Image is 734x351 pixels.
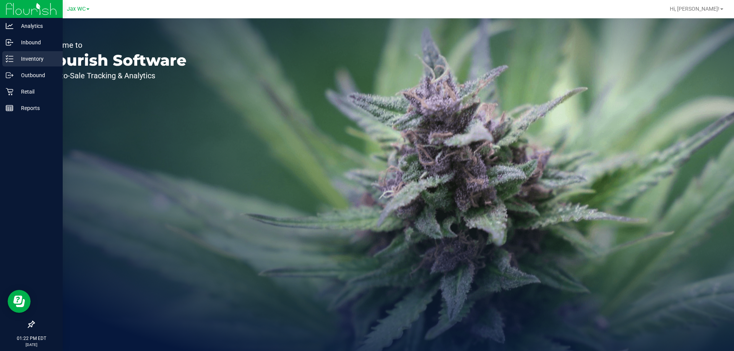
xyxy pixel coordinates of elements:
[6,55,13,63] inline-svg: Inventory
[6,39,13,46] inline-svg: Inbound
[13,87,59,96] p: Retail
[41,72,187,79] p: Seed-to-Sale Tracking & Analytics
[13,71,59,80] p: Outbound
[41,53,187,68] p: Flourish Software
[3,335,59,342] p: 01:22 PM EDT
[13,21,59,31] p: Analytics
[41,41,187,49] p: Welcome to
[6,104,13,112] inline-svg: Reports
[670,6,719,12] span: Hi, [PERSON_NAME]!
[13,104,59,113] p: Reports
[6,22,13,30] inline-svg: Analytics
[6,71,13,79] inline-svg: Outbound
[8,290,31,313] iframe: Resource center
[13,38,59,47] p: Inbound
[67,6,86,12] span: Jax WC
[13,54,59,63] p: Inventory
[3,342,59,348] p: [DATE]
[6,88,13,95] inline-svg: Retail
